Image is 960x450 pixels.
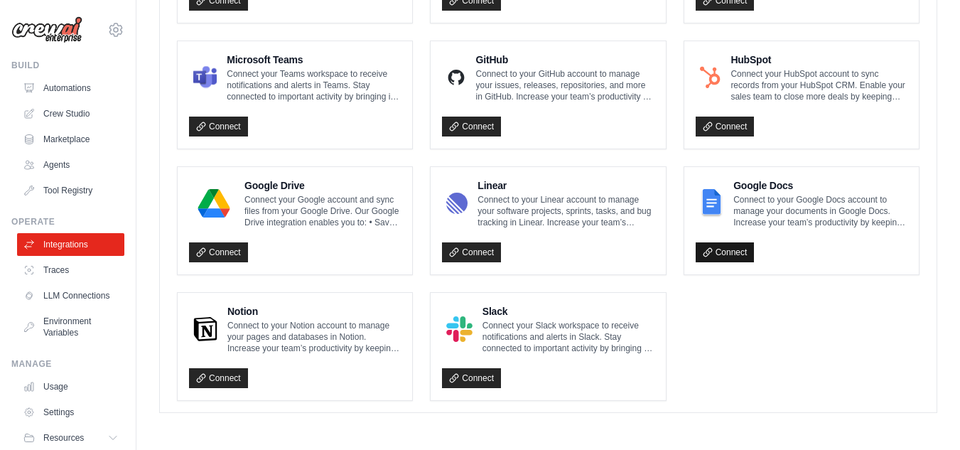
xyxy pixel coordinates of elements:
[17,284,124,307] a: LLM Connections
[11,60,124,71] div: Build
[17,77,124,100] a: Automations
[733,194,907,228] p: Connect to your Google Docs account to manage your documents in Google Docs. Increase your team’s...
[43,432,84,444] span: Resources
[189,117,248,136] a: Connect
[442,117,501,136] a: Connect
[11,16,82,43] img: Logo
[193,189,234,218] img: Google Drive Logo
[17,179,124,202] a: Tool Registry
[700,63,721,92] img: HubSpot Logo
[227,68,401,102] p: Connect your Teams workspace to receive notifications and alerts in Teams. Stay connected to impo...
[476,53,654,67] h4: GitHub
[17,259,124,282] a: Traces
[730,68,907,102] p: Connect your HubSpot account to sync records from your HubSpot CRM. Enable your sales team to clo...
[11,216,124,227] div: Operate
[17,401,124,424] a: Settings
[17,375,124,398] a: Usage
[442,368,501,388] a: Connect
[193,63,217,92] img: Microsoft Teams Logo
[17,310,124,344] a: Environment Variables
[446,315,472,343] img: Slack Logo
[730,53,907,67] h4: HubSpot
[446,189,468,218] img: Linear Logo
[244,178,401,193] h4: Google Drive
[478,178,654,193] h4: Linear
[189,368,248,388] a: Connect
[696,242,755,262] a: Connect
[189,242,248,262] a: Connect
[227,304,401,318] h4: Notion
[478,194,654,228] p: Connect to your Linear account to manage your software projects, sprints, tasks, and bug tracking...
[17,128,124,151] a: Marketplace
[700,189,724,218] img: Google Docs Logo
[193,315,217,343] img: Notion Logo
[696,117,755,136] a: Connect
[482,304,654,318] h4: Slack
[442,242,501,262] a: Connect
[227,53,401,67] h4: Microsoft Teams
[476,68,654,102] p: Connect to your GitHub account to manage your issues, releases, repositories, and more in GitHub....
[17,102,124,125] a: Crew Studio
[482,320,654,354] p: Connect your Slack workspace to receive notifications and alerts in Slack. Stay connected to impo...
[446,63,465,92] img: GitHub Logo
[17,427,124,449] button: Resources
[227,320,401,354] p: Connect to your Notion account to manage your pages and databases in Notion. Increase your team’s...
[733,178,907,193] h4: Google Docs
[17,154,124,176] a: Agents
[17,233,124,256] a: Integrations
[244,194,401,228] p: Connect your Google account and sync files from your Google Drive. Our Google Drive integration e...
[11,358,124,370] div: Manage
